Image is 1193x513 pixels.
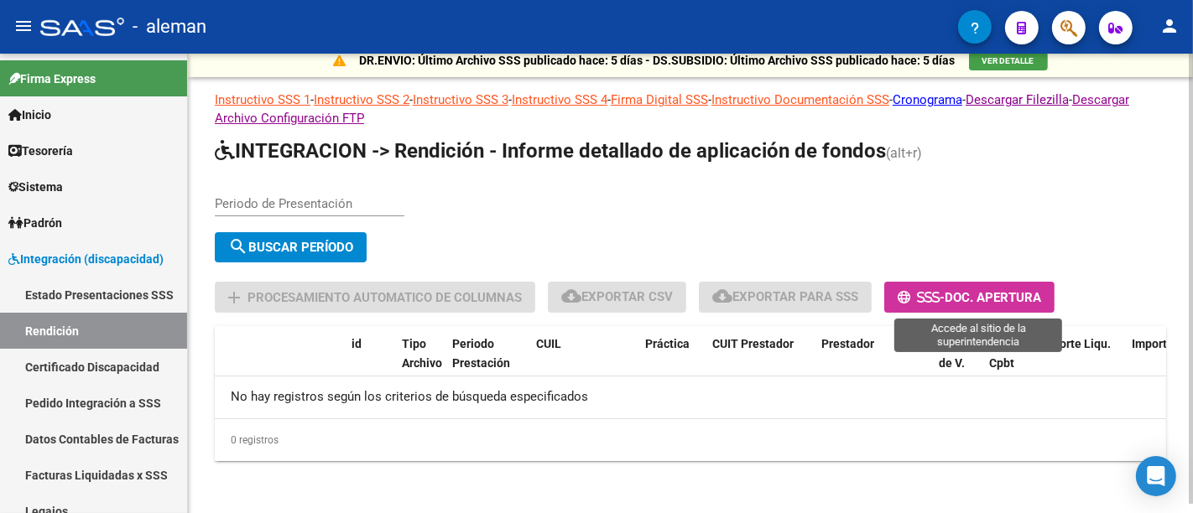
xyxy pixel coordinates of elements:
datatable-header-cell: Periodo Prestación [445,326,529,400]
span: - [898,290,945,305]
button: Buscar Período [215,232,367,262]
mat-icon: menu [13,16,34,36]
span: Sistema [8,178,63,196]
span: Punto de V. [939,337,971,370]
a: Firma Digital SSS [611,92,708,107]
a: Instructivo SSS 3 [413,92,508,107]
span: Tesorería [8,142,73,160]
span: (alt+r) [886,145,922,161]
span: Firma Express [8,70,96,88]
div: No hay registros según los criterios de búsqueda especificados [215,376,1166,418]
p: DR.ENVIO: Último Archivo SSS publicado hace: 5 días - DS.SUBSIDIO: Último Archivo SSS publicado h... [360,51,956,70]
datatable-header-cell: Nro Cpbt [982,326,1033,400]
span: Importe Liqu. [1039,337,1111,350]
span: Práctica [645,337,690,350]
span: Padrón [8,214,62,232]
button: Exportar CSV [548,282,686,313]
a: Instructivo SSS 4 [512,92,607,107]
datatable-header-cell: id [345,326,395,400]
datatable-header-cell: Tipo Archivo [395,326,445,400]
a: Cronograma [893,92,962,107]
span: CUIT Prestador [712,337,794,350]
button: -Doc. Apertura [884,282,1055,313]
mat-icon: cloud_download [712,286,732,306]
span: Procesamiento automatico de columnas [247,290,522,305]
span: VER DETALLE [982,56,1034,65]
datatable-header-cell: Punto de V. [932,326,982,400]
button: VER DETALLE [969,52,1048,70]
div: Open Intercom Messenger [1136,456,1176,496]
datatable-header-cell: Importe Liqu. [1033,326,1125,400]
button: Exportar para SSS [699,282,872,313]
mat-icon: cloud_download [561,286,581,306]
span: INTEGRACION -> Rendición - Informe detallado de aplicación de fondos [215,139,886,163]
span: Inicio [8,106,51,124]
span: Buscar Período [228,240,353,255]
span: id [352,337,362,350]
span: Doc. Apertura [945,290,1041,305]
a: Instructivo Documentación SSS [711,92,889,107]
span: Exportar para SSS [712,289,858,304]
span: CUIL [536,337,561,350]
span: Tipo Archivo [402,337,442,370]
a: Instructivo SSS 1 [215,92,310,107]
datatable-header-cell: CUIT Prestador [706,326,815,400]
div: 0 registros [215,419,1166,461]
datatable-header-cell: CUIL [529,326,638,400]
p: - - - - - - - - [215,91,1166,127]
datatable-header-cell: Prestador [815,326,932,400]
span: Nro Cpbt [989,337,1014,370]
span: Prestador [821,337,874,350]
span: Periodo Prestación [452,337,510,370]
button: Procesamiento automatico de columnas [215,282,535,313]
a: Instructivo SSS 2 [314,92,409,107]
mat-icon: person [1159,16,1180,36]
a: Descargar Filezilla [966,92,1069,107]
mat-icon: add [224,288,244,308]
mat-icon: search [228,236,248,256]
span: - aleman [133,8,206,45]
datatable-header-cell: Práctica [638,326,706,400]
span: Exportar CSV [561,289,673,304]
span: Integración (discapacidad) [8,250,164,268]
